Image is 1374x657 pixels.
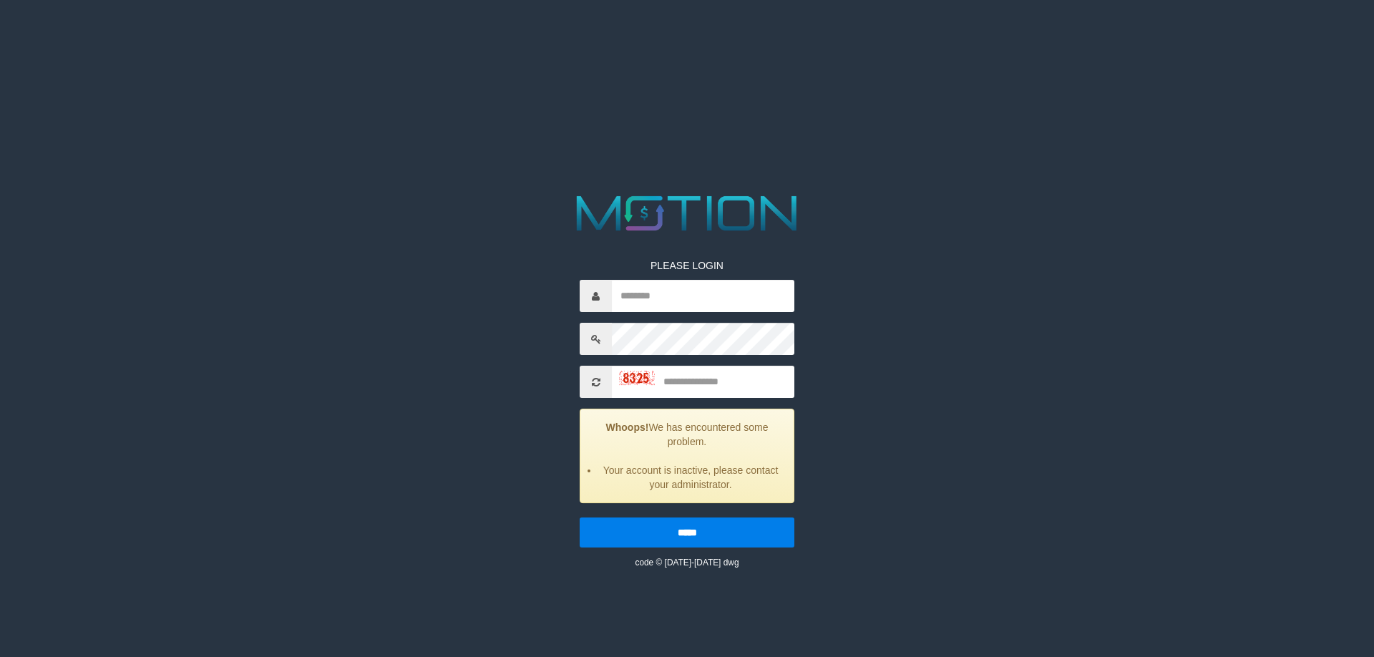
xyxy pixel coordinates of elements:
[606,422,649,433] strong: Whoops!
[619,371,655,385] img: captcha
[580,409,794,503] div: We has encountered some problem.
[598,463,783,492] li: Your account is inactive, please contact your administrator.
[635,558,739,568] small: code © [DATE]-[DATE] dwg
[580,258,794,273] p: PLEASE LOGIN
[567,190,807,237] img: MOTION_logo.png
